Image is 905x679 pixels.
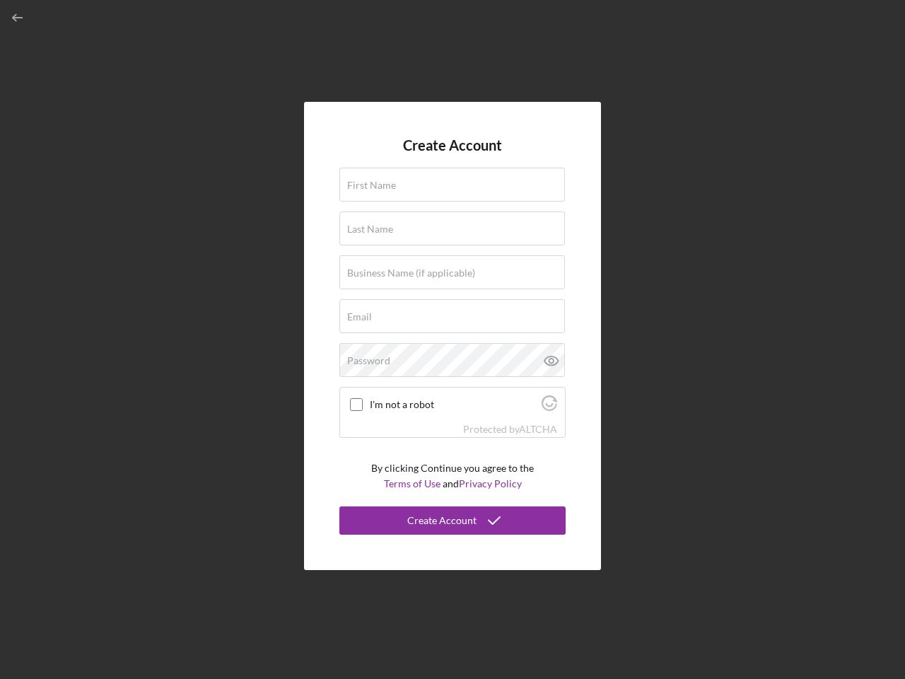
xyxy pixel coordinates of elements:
[542,401,557,413] a: Visit Altcha.org
[519,423,557,435] a: Visit Altcha.org
[347,180,396,191] label: First Name
[463,424,557,435] div: Protected by
[384,477,440,489] a: Terms of Use
[403,137,502,153] h4: Create Account
[347,267,475,279] label: Business Name (if applicable)
[407,506,477,535] div: Create Account
[347,355,390,366] label: Password
[371,460,534,492] p: By clicking Continue you agree to the and
[347,224,393,235] label: Last Name
[459,477,522,489] a: Privacy Policy
[347,311,372,323] label: Email
[370,399,537,410] label: I'm not a robot
[339,506,566,535] button: Create Account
